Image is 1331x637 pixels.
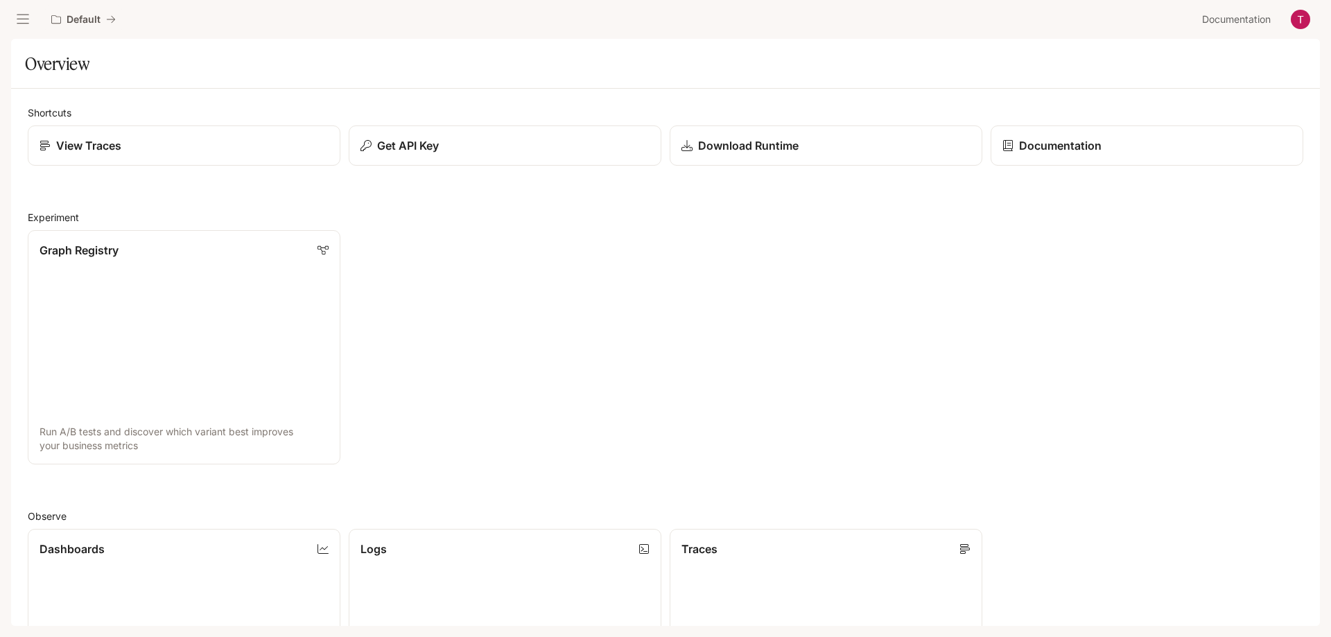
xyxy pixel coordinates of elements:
[28,105,1303,120] h2: Shortcuts
[40,425,329,453] p: Run A/B tests and discover which variant best improves your business metrics
[56,137,121,154] p: View Traces
[1287,6,1314,33] button: User avatar
[1019,137,1102,154] p: Documentation
[1202,11,1271,28] span: Documentation
[1197,6,1281,33] a: Documentation
[40,242,119,259] p: Graph Registry
[360,541,387,557] p: Logs
[698,137,799,154] p: Download Runtime
[28,125,340,166] a: View Traces
[1291,10,1310,29] img: User avatar
[377,137,439,154] p: Get API Key
[10,7,35,32] button: open drawer
[991,125,1303,166] a: Documentation
[67,14,101,26] p: Default
[40,541,105,557] p: Dashboards
[28,210,1303,225] h2: Experiment
[25,50,89,78] h1: Overview
[670,125,982,166] a: Download Runtime
[349,125,661,166] button: Get API Key
[45,6,122,33] button: All workspaces
[28,230,340,464] a: Graph RegistryRun A/B tests and discover which variant best improves your business metrics
[681,541,717,557] p: Traces
[28,509,1303,523] h2: Observe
